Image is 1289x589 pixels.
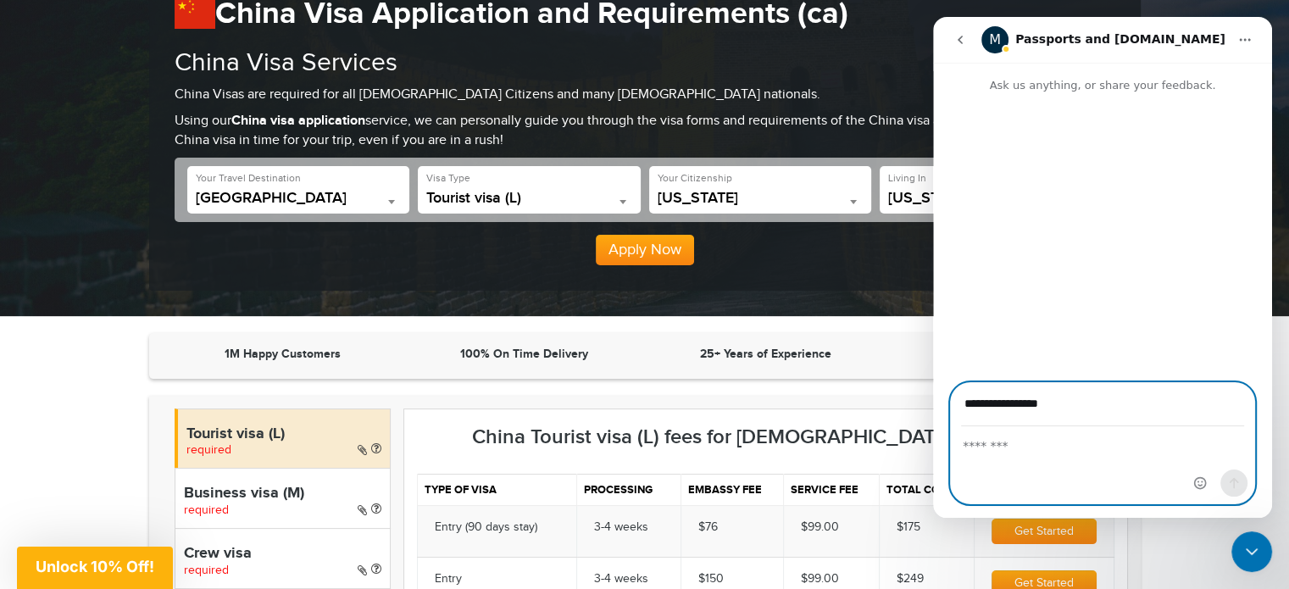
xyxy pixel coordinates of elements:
label: Visa Type [426,171,470,186]
span: China [196,190,402,207]
p: Using our service, we can personally guide you through the visa forms and requirements of the Chi... [175,112,1115,151]
span: Tourist visa (L) [426,190,632,207]
span: China [196,190,402,214]
iframe: Customer reviews powered by Trustpilot [891,346,1124,366]
span: Entry [435,572,462,586]
span: $150 [698,572,724,586]
label: Your Citizenship [658,171,732,186]
strong: China visa application [231,113,365,129]
h3: China Tourist visa (L) fees for [DEMOGRAPHIC_DATA][US_STATE] [417,426,1114,448]
button: Apply Now [596,235,694,265]
a: Get Started [992,525,1096,538]
label: Living In [888,171,926,186]
strong: 25+ Years of Experience [700,347,831,361]
label: Your Travel Destination [196,171,301,186]
span: Puerto Rico [658,190,864,214]
span: required [186,443,231,457]
h4: Crew visa [184,546,381,563]
span: Tourist visa (L) [426,190,632,214]
p: China Visas are required for all [DEMOGRAPHIC_DATA] Citizens and many [DEMOGRAPHIC_DATA] nationals. [175,86,1115,105]
h4: Business visa (M) [184,486,381,503]
span: California [888,190,1094,214]
th: Type of visa [417,474,577,505]
span: required [184,503,229,517]
th: Total cost [880,474,975,505]
span: $99.00 [801,520,839,534]
strong: 1M Happy Customers [225,347,341,361]
span: $99.00 [801,572,839,586]
div: Unlock 10% Off! [17,547,173,589]
h4: Tourist visa (L) [186,426,381,443]
span: $76 [698,520,718,534]
span: Unlock 10% Off! [36,558,154,575]
span: Entry (90 days stay) [435,520,537,534]
span: 3-4 weeks [594,572,648,586]
span: 3-4 weeks [594,520,648,534]
th: Processing [577,474,681,505]
iframe: Intercom live chat [1231,531,1272,572]
h2: China Visa Services [175,49,1115,77]
th: Embassy fee [681,474,783,505]
span: $175 [897,520,920,534]
strong: 100% On Time Delivery [460,347,588,361]
button: Get Started [992,519,1096,544]
span: required [184,564,229,577]
span: California [888,190,1094,207]
iframe: To enrich screen reader interactions, please activate Accessibility in Grammarly extension settings [933,17,1272,518]
th: Service fee [784,474,880,505]
span: Puerto Rico [658,190,864,207]
span: $249 [897,572,924,586]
